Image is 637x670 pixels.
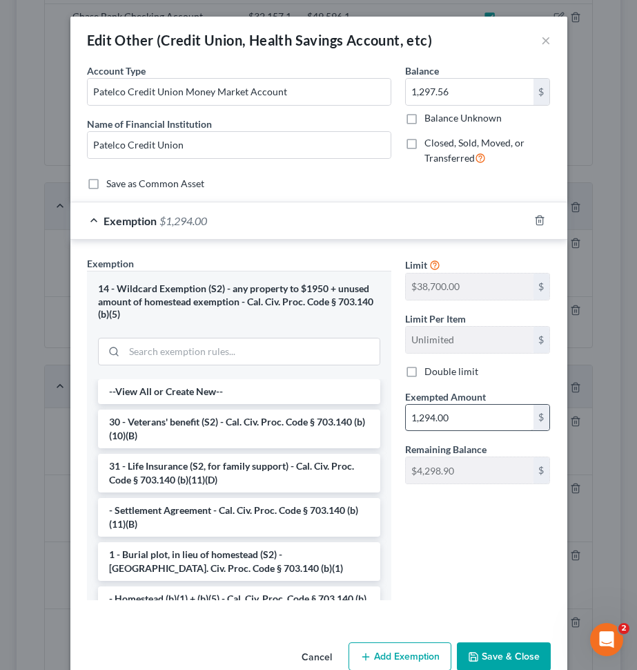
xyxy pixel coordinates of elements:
[104,214,157,227] span: Exemption
[98,379,380,404] li: --View All or Create New--
[159,214,207,227] span: $1,294.00
[533,274,550,300] div: $
[405,259,427,271] span: Limit
[406,274,533,300] input: --
[405,312,466,326] label: Limit Per Item
[98,454,380,492] li: 31 - Life Insurance (S2, for family support) - Cal. Civ. Proc. Code § 703.140 (b)(11)(D)
[533,457,550,484] div: $
[88,132,391,158] input: Enter name...
[618,623,629,634] span: 2
[405,64,439,78] label: Balance
[87,30,433,50] div: Edit Other (Credit Union, Health Savings Account, etc)
[98,498,380,537] li: - Settlement Agreement - Cal. Civ. Proc. Code § 703.140 (b)(11)(B)
[406,457,533,484] input: --
[87,64,146,78] label: Account Type
[98,283,380,321] div: 14 - Wildcard Exemption (S2) - any property to $1950 + unused amount of homestead exemption - Cal...
[541,32,551,48] button: ×
[424,137,525,164] span: Closed, Sold, Moved, or Transferred
[98,542,380,581] li: 1 - Burial plot, in lieu of homestead (S2) - [GEOGRAPHIC_DATA]. Civ. Proc. Code § 703.140 (b)(1)
[590,623,623,656] iframe: Intercom live chat
[406,405,533,431] input: 0.00
[106,177,204,191] label: Save as Common Asset
[87,118,212,130] span: Name of Financial Institution
[533,405,550,431] div: $
[406,327,533,353] input: --
[406,79,533,105] input: 0.00
[424,365,478,379] label: Double limit
[533,79,550,105] div: $
[87,258,134,269] span: Exemption
[98,586,380,625] li: - Homestead (b)(1) + (b)(5) - Cal. Civ. Proc. Code § 703.140 (b)(1)(b)(5)
[98,410,380,448] li: 30 - Veterans' benefit (S2) - Cal. Civ. Proc. Code § 703.140 (b)(10)(B)
[88,79,391,105] input: Credit Union, HSA, etc
[424,111,502,125] label: Balance Unknown
[405,442,487,457] label: Remaining Balance
[124,338,380,365] input: Search exemption rules...
[533,327,550,353] div: $
[405,391,486,403] span: Exempted Amount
